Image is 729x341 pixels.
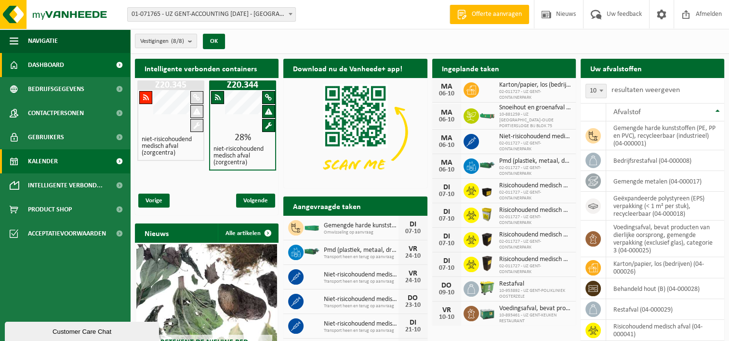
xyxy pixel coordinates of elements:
[135,34,197,48] button: Vestigingen(8/8)
[324,303,398,309] span: Transport heen en terug op aanvraag
[28,101,84,125] span: Contactpersonen
[611,86,680,94] label: resultaten weergeven
[479,182,495,198] img: LP-SB-00030-HPE-51
[324,247,398,254] span: Pmd (plastiek, metaal, drankkartons) (bedrijven)
[437,265,456,272] div: 07-10
[499,165,571,177] span: 02-011727 - UZ GENT-CONTAINERPARK
[479,111,495,119] img: HK-XC-10-GN-00
[403,253,423,260] div: 24-10
[28,222,106,246] span: Acceptatievoorwaarden
[437,142,456,149] div: 06-10
[403,270,423,277] div: VR
[499,190,571,201] span: 02-011727 - UZ GENT-CONTAINERPARK
[499,89,571,101] span: 02-011727 - UZ GENT-CONTAINERPARK
[403,228,423,235] div: 07-10
[403,319,423,327] div: DI
[437,216,456,223] div: 07-10
[606,121,724,150] td: gemengde harde kunststoffen (PE, PP en PVC), recycleerbaar (industrieel) (04-000001)
[437,306,456,314] div: VR
[324,222,398,230] span: Gemengde harde kunststoffen (pe, pp en pvc), recycleerbaar (industrieel)
[140,80,202,90] h1: Z20.345
[171,38,184,44] count: (8/8)
[437,233,456,240] div: DI
[324,279,398,285] span: Transport heen en terug op aanvraag
[437,282,456,289] div: DO
[403,277,423,284] div: 24-10
[135,59,278,78] h2: Intelligente verbonden containers
[28,53,64,77] span: Dashboard
[403,221,423,228] div: DI
[142,136,200,157] h4: niet-risicohoudend medisch afval (zorgcentra)
[499,207,571,214] span: Risicohoudend medisch afval
[212,80,274,90] h1: Z20.344
[499,112,571,129] span: 10-881259 - UZ [GEOGRAPHIC_DATA]-OUDE PORTIERSLOGE BIJ BLOK 75
[437,83,456,91] div: MA
[210,133,275,143] div: 28%
[499,280,571,288] span: Restafval
[28,173,103,197] span: Intelligente verbond...
[499,231,571,239] span: Risicohoudend medisch afval
[437,117,456,123] div: 06-10
[324,328,398,334] span: Transport heen en terug op aanvraag
[479,304,495,321] img: PB-LB-0680-HPE-GN-01
[499,288,571,300] span: 10-953892 - UZ GENT-POLIKLINIEK OOSTERZELE
[479,255,495,272] img: LP-SB-00060-HPE-51
[479,206,495,223] img: LP-SB-00045-CRB-21
[479,280,495,296] img: WB-0660-HPE-GN-51
[499,104,571,112] span: Snoeihout en groenafval ø < 12 cm
[499,313,571,324] span: 10-893461 - UZ GENT-KEUKEN RESTAURANT
[403,294,423,302] div: DO
[581,59,651,78] h2: Uw afvalstoffen
[499,157,571,165] span: Pmd (plastiek, metaal, drankkartons) (bedrijven)
[437,191,456,198] div: 07-10
[469,10,524,19] span: Offerte aanvragen
[28,197,72,222] span: Product Shop
[499,182,571,190] span: Risicohoudend medisch afval
[324,271,398,279] span: Niet-risicohoudend medisch afval (zorgcentra)
[499,214,571,226] span: 02-011727 - UZ GENT-CONTAINERPARK
[450,5,529,24] a: Offerte aanvragen
[127,7,296,22] span: 01-071765 - UZ GENT-ACCOUNTING 0 BC - GENT
[437,134,456,142] div: MA
[479,231,495,247] img: LP-SB-00050-HPE-51
[283,197,371,215] h2: Aangevraagde taken
[437,257,456,265] div: DI
[499,305,571,313] span: Voedingsafval, bevat producten van dierlijke oorsprong, gemengde verpakking (exc...
[283,78,427,186] img: Download de VHEPlus App
[324,230,398,236] span: Omwisseling op aanvraag
[437,91,456,97] div: 06-10
[479,161,495,170] img: HK-XZ-20-GN-03
[606,150,724,171] td: bedrijfsrestafval (04-000008)
[138,194,170,208] span: Vorige
[304,223,320,231] img: HK-XC-20-GN-00
[499,239,571,250] span: 02-011727 - UZ GENT-CONTAINERPARK
[236,194,275,208] span: Volgende
[437,184,456,191] div: DI
[128,8,295,21] span: 01-071765 - UZ GENT-ACCOUNTING 0 BC - GENT
[432,59,509,78] h2: Ingeplande taken
[606,221,724,257] td: voedingsafval, bevat producten van dierlijke oorsprong, gemengde verpakking (exclusief glas), cat...
[324,320,398,328] span: Niet-risicohoudend medisch afval (zorgcentra)
[499,141,571,152] span: 02-011727 - UZ GENT-CONTAINERPARK
[403,327,423,333] div: 21-10
[606,257,724,278] td: karton/papier, los (bedrijven) (04-000026)
[499,81,571,89] span: Karton/papier, los (bedrijven)
[283,59,412,78] h2: Download nu de Vanheede+ app!
[606,299,724,320] td: restafval (04-000029)
[606,278,724,299] td: behandeld hout (B) (04-000028)
[5,320,161,341] iframe: chat widget
[28,29,58,53] span: Navigatie
[403,245,423,253] div: VR
[324,296,398,303] span: Niet-risicohoudend medisch afval (zorgcentra)
[437,289,456,296] div: 09-10
[140,34,184,49] span: Vestigingen
[499,133,571,141] span: Niet-risicohoudend medisch afval (zorgcentra)
[28,77,84,101] span: Bedrijfsgegevens
[437,314,456,321] div: 10-10
[28,149,58,173] span: Kalender
[28,125,64,149] span: Gebruikers
[324,254,398,260] span: Transport heen en terug op aanvraag
[203,34,225,49] button: OK
[613,108,641,116] span: Afvalstof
